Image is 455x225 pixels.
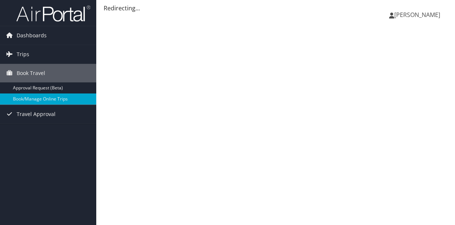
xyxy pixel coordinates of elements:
span: [PERSON_NAME] [394,11,440,19]
span: Dashboards [17,26,47,45]
span: Travel Approval [17,105,56,123]
img: airportal-logo.png [16,5,90,22]
span: Book Travel [17,64,45,82]
div: Redirecting... [104,4,448,13]
span: Trips [17,45,29,64]
a: [PERSON_NAME] [389,4,448,26]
